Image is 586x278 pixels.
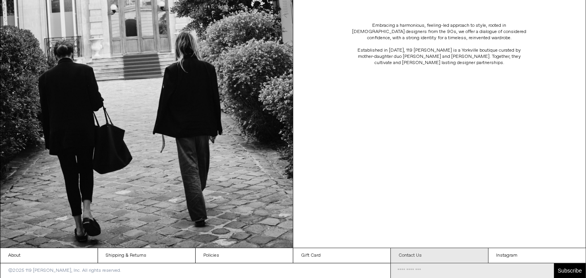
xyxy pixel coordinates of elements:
[293,248,390,263] a: Gift Card
[0,248,98,263] a: About
[196,248,293,263] a: Policies
[391,263,553,278] input: Email Address
[350,23,528,41] p: Embracing a harmonious, feeling-led approach to style, rooted in [DEMOGRAPHIC_DATA] designers fro...
[350,47,528,66] p: Established in [DATE], 119 [PERSON_NAME] is a Yorkville boutique curated by mother-daughter duo [...
[0,263,129,278] p: ©2025 119 [PERSON_NAME], Inc. All rights reserved.
[488,248,586,263] a: Instagram
[98,248,195,263] a: Shipping & Returns
[554,263,586,278] button: Subscribe
[391,248,488,263] a: Contact Us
